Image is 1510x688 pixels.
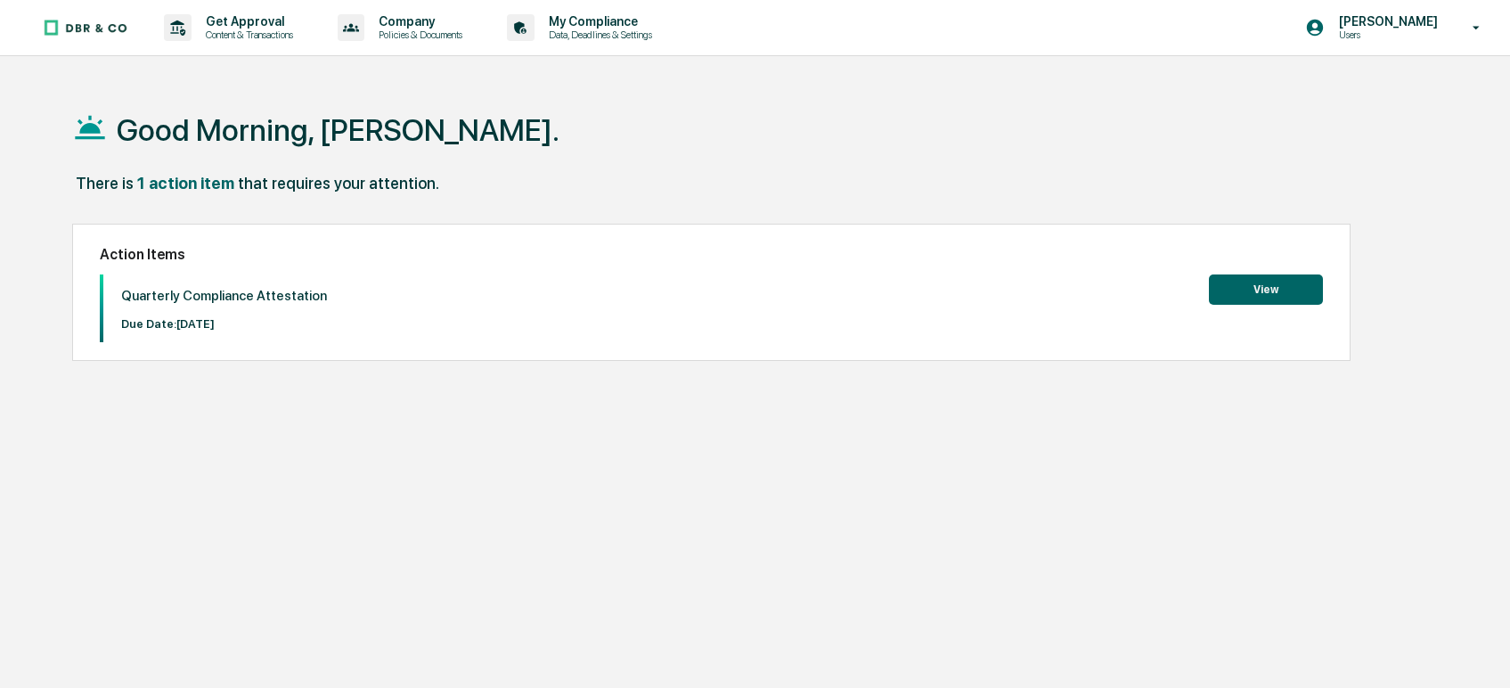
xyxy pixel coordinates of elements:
p: Data, Deadlines & Settings [535,29,661,41]
h1: Good Morning, [PERSON_NAME]. [117,112,559,148]
div: 1 action item [137,174,234,192]
p: Get Approval [192,14,302,29]
img: logo [43,19,128,37]
p: Quarterly Compliance Attestation [121,288,327,304]
p: Content & Transactions [192,29,302,41]
button: View [1209,274,1323,305]
div: There is [76,174,134,192]
h2: Action Items [100,246,1323,263]
p: Due Date: [DATE] [121,317,327,331]
div: that requires your attention. [238,174,439,192]
p: My Compliance [535,14,661,29]
p: Policies & Documents [364,29,471,41]
a: View [1209,280,1323,297]
p: Company [364,14,471,29]
p: [PERSON_NAME] [1325,14,1447,29]
p: Users [1325,29,1447,41]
